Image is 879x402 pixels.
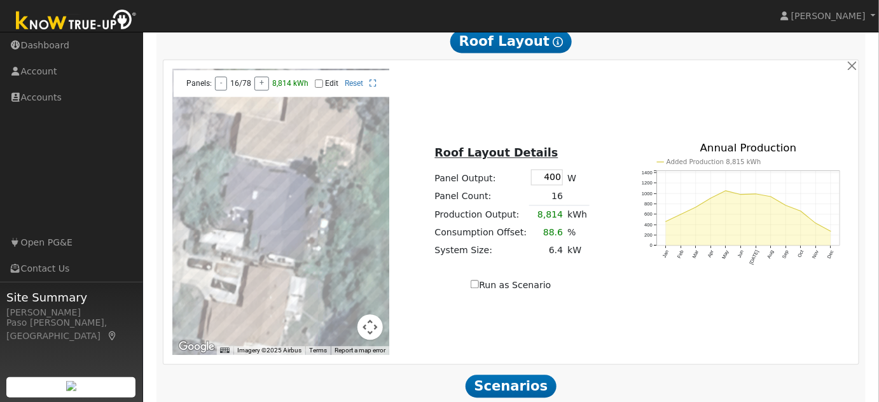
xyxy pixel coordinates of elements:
td: 16 [529,187,565,205]
text: 200 [645,232,653,238]
text: Mar [691,249,700,259]
img: Google [176,338,218,355]
text: [DATE] [749,249,760,265]
text: Feb [677,249,686,260]
img: Know True-Up [10,7,143,36]
text: Nov [812,249,820,260]
td: 8,814 [529,205,565,224]
span: Roof Layout [450,30,572,53]
circle: onclick="" [665,221,667,223]
text: Sep [782,249,791,260]
u: Roof Layout Details [435,146,558,159]
span: 16/78 [230,79,251,88]
text: Jun [737,249,745,259]
div: Paso [PERSON_NAME], [GEOGRAPHIC_DATA] [6,316,136,343]
circle: onclick="" [755,193,757,195]
input: Run as Scenario [471,280,479,288]
td: System Size: [433,242,529,260]
circle: onclick="" [740,193,742,195]
td: Production Output: [433,205,529,224]
td: kWh [565,205,590,224]
text: Jan [661,249,670,259]
td: Panel Count: [433,187,529,205]
button: + [254,76,269,90]
img: retrieve [66,381,76,391]
a: Report a map error [335,347,385,354]
button: Keyboard shortcuts [220,346,229,355]
text: Added Production 8,815 kWh [667,158,761,165]
td: W [565,167,590,187]
circle: onclick="" [831,230,833,232]
circle: onclick="" [815,222,817,224]
label: Run as Scenario [471,279,551,292]
circle: onclick="" [695,206,697,208]
text: May [721,249,730,260]
span: Site Summary [6,289,136,306]
a: Full Screen [370,79,377,88]
td: kW [565,242,590,260]
text: 1200 [642,180,653,186]
div: [PERSON_NAME] [6,306,136,319]
button: Map camera controls [357,314,383,340]
a: Terms [309,347,327,354]
text: 400 [645,222,653,228]
text: 800 [645,201,653,207]
text: 0 [650,242,653,248]
circle: onclick="" [710,197,712,199]
a: Reset [345,79,363,88]
label: Edit [325,79,338,88]
text: 1000 [642,190,653,196]
td: 88.6 [529,224,565,242]
circle: onclick="" [680,213,682,215]
td: Consumption Offset: [433,224,529,242]
i: Show Help [553,37,563,47]
text: Aug [766,249,775,260]
span: Imagery ©2025 Airbus [237,347,301,354]
a: Open this area in Google Maps (opens a new window) [176,338,218,355]
text: 1400 [642,170,653,176]
circle: onclick="" [770,195,772,197]
text: Oct [797,249,806,258]
span: 8,814 kWh [272,79,308,88]
text: 600 [645,211,653,217]
text: Dec [827,249,836,260]
span: Panels: [186,79,212,88]
span: Scenarios [466,375,557,398]
td: Panel Output: [433,167,529,187]
circle: onclick="" [800,210,802,212]
a: Map [107,331,118,341]
td: 6.4 [529,242,565,260]
circle: onclick="" [725,190,727,191]
span: [PERSON_NAME] [791,11,866,21]
td: % [565,224,590,242]
circle: onclick="" [786,204,787,206]
text: Annual Production [700,142,797,154]
text: Apr [707,249,715,258]
button: - [215,76,227,90]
